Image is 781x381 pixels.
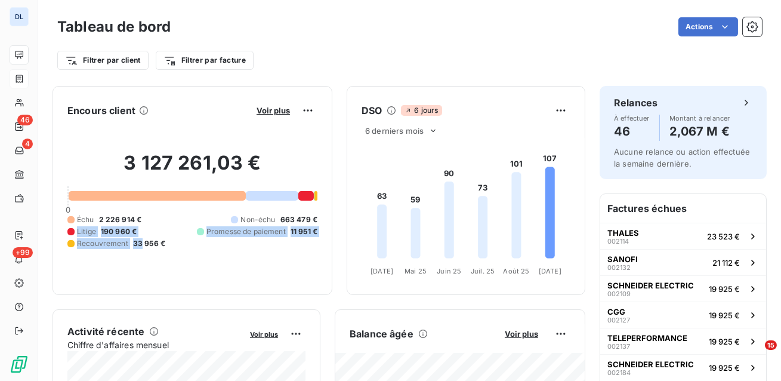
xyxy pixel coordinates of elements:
[607,317,630,324] span: 002127
[709,363,740,373] span: 19 925 €
[600,275,766,302] button: SCHNEIDER ELECTRIC00210919 925 €
[607,264,631,271] span: 002132
[607,281,694,290] span: SCHNEIDER ELECTRIC
[607,238,629,245] span: 002114
[401,105,442,116] span: 6 jours
[291,226,317,237] span: 11 951 €
[240,214,275,225] span: Non-échu
[133,238,165,249] span: 33 956 €
[614,115,650,122] span: À effectuer
[280,214,317,225] span: 663 479 €
[503,267,529,275] tspan: Août 25
[669,122,730,141] h4: 2,067 M €
[67,103,135,118] h6: Encours client
[765,340,777,350] span: 15
[669,115,730,122] span: Montant à relancer
[600,302,766,328] button: CGG00212719 925 €
[405,267,427,275] tspan: Mai 25
[740,340,769,369] iframe: Intercom live chat
[67,324,144,339] h6: Activité récente
[250,330,278,339] span: Voir plus
[600,249,766,275] button: SANOFI00213221 112 €
[350,327,413,341] h6: Balance âgée
[253,105,294,116] button: Voir plus
[709,337,740,346] span: 19 925 €
[257,106,290,115] span: Voir plus
[539,267,561,275] tspan: [DATE]
[614,147,750,168] span: Aucune relance ou action effectuée la semaine dernière.
[371,267,393,275] tspan: [DATE]
[77,238,128,249] span: Recouvrement
[362,103,382,118] h6: DSO
[437,267,461,275] tspan: Juin 25
[607,360,694,369] span: SCHNEIDER ELECTRIC
[607,333,687,343] span: TELEPERFORMANCE
[600,194,766,223] h6: Factures échues
[57,16,171,38] h3: Tableau de bord
[709,284,740,294] span: 19 925 €
[10,7,29,26] div: DL
[712,258,740,268] span: 21 112 €
[607,369,631,376] span: 002184
[66,205,70,214] span: 0
[607,228,639,238] span: THALES
[101,226,137,237] span: 190 960 €
[614,96,657,110] h6: Relances
[678,17,738,36] button: Actions
[607,343,630,350] span: 002137
[365,126,424,136] span: 6 derniers mois
[709,311,740,320] span: 19 925 €
[501,328,542,339] button: Voir plus
[614,122,650,141] h4: 46
[707,232,740,241] span: 23 523 €
[600,328,766,354] button: TELEPERFORMANCE00213719 925 €
[67,151,317,187] h2: 3 127 261,03 €
[505,329,538,339] span: Voir plus
[600,354,766,380] button: SCHNEIDER ELECTRIC00218419 925 €
[99,214,142,225] span: 2 226 914 €
[156,51,254,70] button: Filtrer par facture
[471,267,495,275] tspan: Juil. 25
[57,51,149,70] button: Filtrer par client
[77,226,96,237] span: Litige
[10,355,29,374] img: Logo LeanPay
[246,328,282,339] button: Voir plus
[13,247,33,258] span: +99
[600,223,766,249] button: THALES00211423 523 €
[206,226,286,237] span: Promesse de paiement
[17,115,33,125] span: 46
[77,214,94,225] span: Échu
[607,307,625,317] span: CGG
[22,139,33,149] span: 4
[607,290,631,297] span: 002109
[67,339,242,351] span: Chiffre d'affaires mensuel
[607,254,638,264] span: SANOFI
